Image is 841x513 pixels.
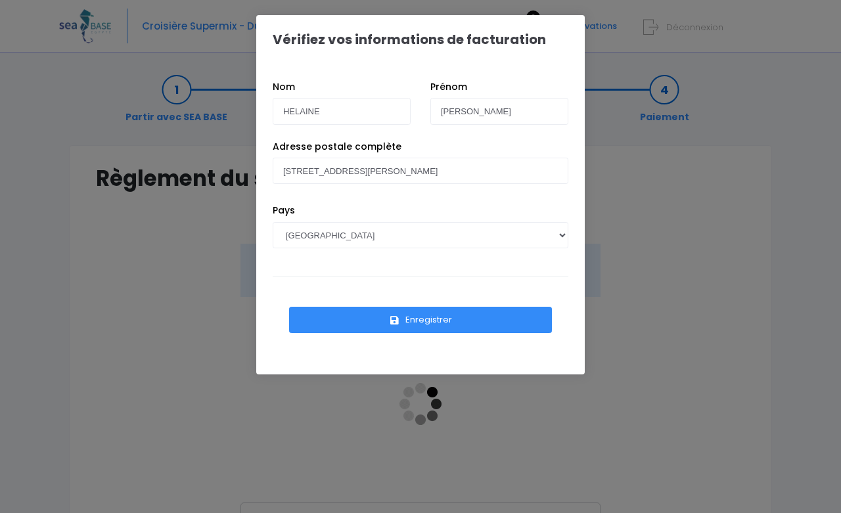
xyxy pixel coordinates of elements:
h1: Vérifiez vos informations de facturation [273,32,546,47]
label: Nom [273,80,295,94]
button: Enregistrer [289,307,552,333]
label: Adresse postale complète [273,140,401,154]
label: Prénom [430,80,467,94]
label: Pays [273,204,295,217]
